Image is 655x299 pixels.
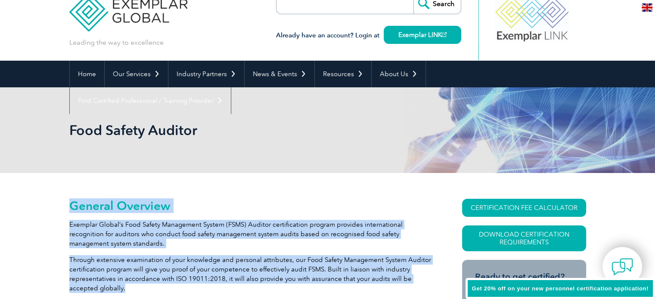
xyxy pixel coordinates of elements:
[69,199,431,213] h2: General Overview
[70,61,104,87] a: Home
[315,61,371,87] a: Resources
[612,256,633,277] img: contact-chat.png
[69,220,431,248] p: Exemplar Global’s Food Safety Management System (FSMS) Auditor certification program provides int...
[462,199,586,217] a: CERTIFICATION FEE CALCULATOR
[105,61,168,87] a: Our Services
[168,61,244,87] a: Industry Partners
[472,285,649,292] span: Get 20% off on your new personnel certification application!
[442,32,447,37] img: open_square.png
[69,255,431,293] p: Through extensive examination of your knowledge and personal attributes, our Food Safety Manageme...
[70,87,231,114] a: Find Certified Professional / Training Provider
[372,61,425,87] a: About Us
[475,271,573,282] h3: Ready to get certified?
[245,61,314,87] a: News & Events
[462,225,586,251] a: Download Certification Requirements
[69,122,400,139] h1: Food Safety Auditor
[642,3,652,12] img: en
[384,26,461,44] a: Exemplar LINK
[276,30,461,41] h3: Already have an account? Login at
[69,38,164,47] p: Leading the way to excellence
